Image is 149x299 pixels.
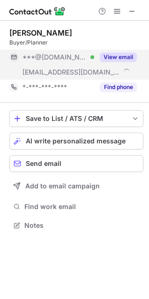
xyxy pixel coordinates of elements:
[24,221,140,230] span: Notes
[9,28,72,37] div: [PERSON_NAME]
[9,155,143,172] button: Send email
[9,6,66,17] img: ContactOut v5.3.10
[9,38,143,47] div: Buyer/Planner
[24,202,140,211] span: Find work email
[22,53,87,61] span: ***@[DOMAIN_NAME]
[26,160,61,167] span: Send email
[26,137,126,145] span: AI write personalized message
[100,52,137,62] button: Reveal Button
[22,68,120,76] span: [EMAIL_ADDRESS][DOMAIN_NAME]
[9,219,143,232] button: Notes
[9,133,143,149] button: AI write personalized message
[26,115,127,122] div: Save to List / ATS / CRM
[9,178,143,194] button: Add to email campaign
[9,110,143,127] button: save-profile-one-click
[25,182,100,190] span: Add to email campaign
[9,200,143,213] button: Find work email
[100,82,137,92] button: Reveal Button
